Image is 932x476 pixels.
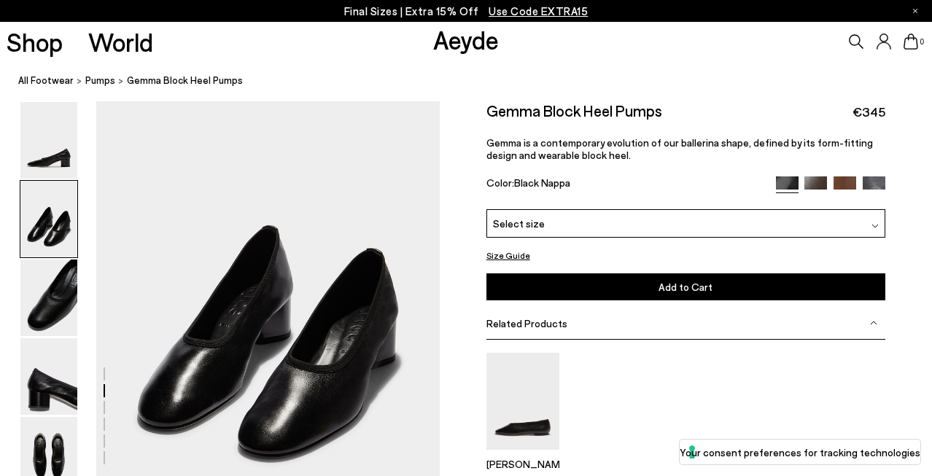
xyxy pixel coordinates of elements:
span: Related Products [486,316,567,329]
p: Final Sizes | Extra 15% Off [344,2,589,20]
img: Gemma Block Heel Pumps - Image 4 [20,338,77,415]
a: Kirsten Ballet Flats [PERSON_NAME] [486,440,559,470]
span: Gemma Block Heel Pumps [127,73,243,88]
a: Pumps [85,73,115,88]
a: 0 [904,34,918,50]
button: Your consent preferences for tracking technologies [680,440,920,464]
img: svg%3E [870,319,877,327]
div: Color: [486,176,763,193]
span: €345 [853,103,885,121]
img: Gemma Block Heel Pumps - Image 3 [20,260,77,336]
img: Kirsten Ballet Flats [486,352,559,449]
p: Gemma is a contemporary evolution of our ballerina shape, defined by its form-fitting design and ... [486,136,885,161]
h2: Gemma Block Heel Pumps [486,101,662,120]
a: World [88,29,153,55]
a: Aeyde [433,24,499,55]
img: svg%3E [871,222,879,230]
p: [PERSON_NAME] [486,458,559,470]
label: Your consent preferences for tracking technologies [680,445,920,460]
img: Gemma Block Heel Pumps - Image 2 [20,181,77,257]
span: Select size [493,215,545,230]
a: All Footwear [18,73,74,88]
span: Navigate to /collections/ss25-final-sizes [489,4,588,17]
button: Size Guide [486,246,530,265]
span: Pumps [85,74,115,86]
span: Add to Cart [659,281,712,293]
img: Gemma Block Heel Pumps - Image 1 [20,102,77,179]
span: Black Nappa [514,176,570,189]
span: 0 [918,38,925,46]
nav: breadcrumb [18,61,932,101]
a: Shop [7,29,63,55]
button: Add to Cart [486,273,885,300]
